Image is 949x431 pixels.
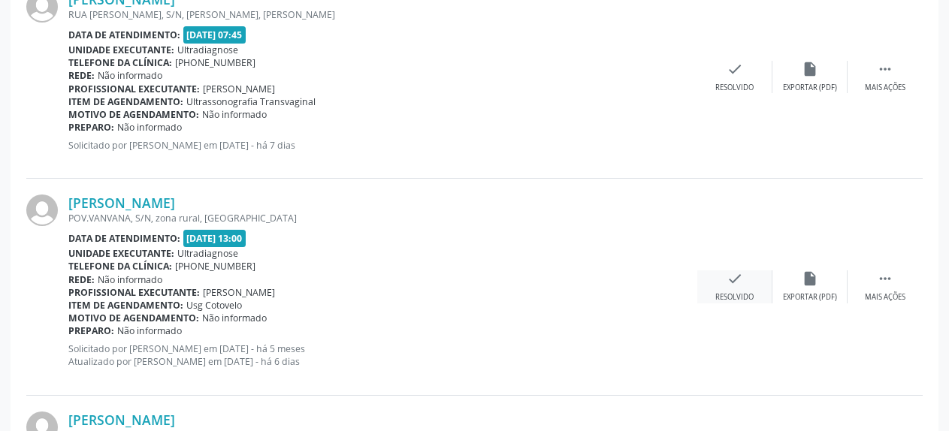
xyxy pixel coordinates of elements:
[68,56,172,69] b: Telefone da clínica:
[877,270,893,287] i: 
[186,95,316,108] span: Ultrassonografia Transvaginal
[203,286,275,299] span: [PERSON_NAME]
[68,324,114,337] b: Preparo:
[202,312,267,324] span: Não informado
[783,83,837,93] div: Exportar (PDF)
[727,61,743,77] i: check
[68,212,697,225] div: POV.VANVANA, S/N, zona rural, [GEOGRAPHIC_DATA]
[117,121,182,134] span: Não informado
[68,299,183,312] b: Item de agendamento:
[68,44,174,56] b: Unidade executante:
[865,83,905,93] div: Mais ações
[68,8,697,21] div: RUA [PERSON_NAME], S/N, [PERSON_NAME], [PERSON_NAME]
[26,194,58,226] img: img
[715,292,754,303] div: Resolvido
[203,83,275,95] span: [PERSON_NAME]
[68,108,199,121] b: Motivo de agendamento:
[183,230,246,247] span: [DATE] 13:00
[186,299,242,312] span: Usg Cotovelo
[68,232,180,245] b: Data de atendimento:
[68,69,95,82] b: Rede:
[68,260,172,273] b: Telefone da clínica:
[68,247,174,260] b: Unidade executante:
[68,273,95,286] b: Rede:
[68,312,199,324] b: Motivo de agendamento:
[202,108,267,121] span: Não informado
[865,292,905,303] div: Mais ações
[68,194,175,211] a: [PERSON_NAME]
[715,83,754,93] div: Resolvido
[68,139,697,152] p: Solicitado por [PERSON_NAME] em [DATE] - há 7 dias
[177,44,238,56] span: Ultradiagnose
[877,61,893,77] i: 
[175,260,255,273] span: [PHONE_NUMBER]
[68,29,180,41] b: Data de atendimento:
[68,411,175,428] a: [PERSON_NAME]
[98,273,162,286] span: Não informado
[68,286,200,299] b: Profissional executante:
[177,247,238,260] span: Ultradiagnose
[117,324,182,337] span: Não informado
[802,270,818,287] i: insert_drive_file
[727,270,743,287] i: check
[68,95,183,108] b: Item de agendamento:
[68,121,114,134] b: Preparo:
[802,61,818,77] i: insert_drive_file
[183,26,246,44] span: [DATE] 07:45
[68,342,697,368] p: Solicitado por [PERSON_NAME] em [DATE] - há 5 meses Atualizado por [PERSON_NAME] em [DATE] - há 6...
[68,83,200,95] b: Profissional executante:
[98,69,162,82] span: Não informado
[783,292,837,303] div: Exportar (PDF)
[175,56,255,69] span: [PHONE_NUMBER]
